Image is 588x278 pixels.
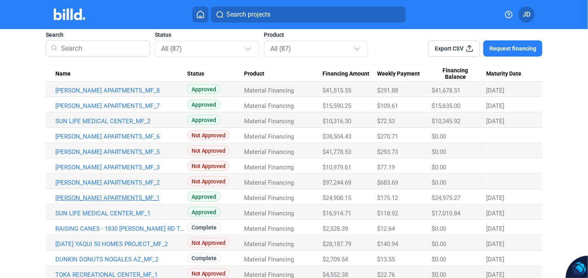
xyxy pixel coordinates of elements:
[58,38,145,59] input: Search
[55,133,187,140] a: [PERSON_NAME] APARTMENTS_MF_6
[377,133,398,140] span: $270.71
[432,118,460,125] span: $10,345.92
[489,44,536,53] span: Request financing
[55,210,187,217] a: SUN LIFE MEDICAL CENTER_MF_1
[264,31,284,39] span: Product
[187,192,221,202] span: Approved
[187,70,244,78] div: Status
[377,179,398,186] span: $683.69
[55,240,187,248] a: [DATE] YAQUI 50 HOMES PROJECT_MF_2
[322,70,377,78] div: Financing Amount
[244,179,294,186] span: Material Financing
[435,44,464,53] span: Export CSV
[377,256,395,263] span: $13.55
[55,70,187,78] div: Name
[244,194,294,202] span: Material Financing
[487,194,505,202] span: [DATE]
[322,164,351,171] span: $10,979.61
[377,87,398,94] span: $291.88
[322,210,351,217] span: $16,914.71
[377,240,398,248] span: $140.94
[244,118,294,125] span: Material Financing
[187,176,230,186] span: Not Approved
[377,70,420,78] span: Weekly Payment
[432,67,479,81] span: Financing Balance
[244,256,294,263] span: Material Financing
[432,164,446,171] span: $0.00
[322,133,351,140] span: $38,504.43
[161,45,182,53] mat-select-trigger: All (87)
[55,102,187,110] a: [PERSON_NAME] APARTMENTS_MF_7
[55,87,187,94] a: [PERSON_NAME] APARTMENTS_MF_8
[377,118,395,125] span: $72.53
[428,40,480,57] button: Export CSV
[55,164,187,171] a: [PERSON_NAME] APARTMENTS_MF_3
[487,87,505,94] span: [DATE]
[244,164,294,171] span: Material Financing
[244,102,294,110] span: Material Financing
[322,70,369,78] span: Financing Amount
[322,102,351,110] span: $15,590.25
[244,70,264,78] span: Product
[187,130,230,140] span: Not Approved
[270,45,291,53] mat-select-trigger: All (87)
[432,256,446,263] span: $0.00
[322,225,348,232] span: $2,528.39
[55,256,187,263] a: DUNKIN DONUTS NOGALES AZ_MF_2
[187,222,221,232] span: Complete
[432,148,446,156] span: $0.00
[55,118,187,125] a: SUN LIFE MEDICAL CENTER_MF_2
[483,40,542,57] button: Request financing
[187,253,221,263] span: Complete
[487,118,505,125] span: [DATE]
[432,210,460,217] span: $17,010.84
[54,8,86,20] img: Billd Company Logo
[487,225,505,232] span: [DATE]
[155,31,171,39] span: Status
[432,87,460,94] span: $41,678.51
[377,194,398,202] span: $175.12
[487,70,533,78] div: Maturity Date
[187,238,230,248] span: Not Approved
[377,210,398,217] span: $118.92
[55,70,71,78] span: Name
[187,70,204,78] span: Status
[432,133,446,140] span: $0.00
[46,31,63,39] span: Search
[377,148,398,156] span: $293.73
[55,148,187,156] a: [PERSON_NAME] APARTMENTS_MF_5
[322,87,351,94] span: $41,515.55
[187,115,221,125] span: Approved
[55,225,187,232] a: RAISING CANES - 1830 [PERSON_NAME] RD TUCSON_MF_2
[244,240,294,248] span: Material Financing
[487,240,505,248] span: [DATE]
[55,179,187,186] a: [PERSON_NAME] APARTMENTS_MF_2
[244,87,294,94] span: Material Financing
[187,161,230,171] span: Not Approved
[377,70,432,78] div: Weekly Payment
[432,225,446,232] span: $0.00
[487,210,505,217] span: [DATE]
[518,6,535,23] button: JD
[432,102,460,110] span: $15,635.00
[322,118,351,125] span: $10,316.30
[187,84,221,94] span: Approved
[187,99,221,110] span: Approved
[244,225,294,232] span: Material Financing
[211,6,406,23] button: Search projects
[322,148,351,156] span: $41,778.53
[55,194,187,202] a: [PERSON_NAME] APARTMENTS_MF_1
[432,67,487,81] div: Financing Balance
[322,240,351,248] span: $28,187.79
[244,133,294,140] span: Material Financing
[244,148,294,156] span: Material Financing
[187,207,221,217] span: Approved
[226,10,270,19] span: Search projects
[377,225,395,232] span: $12.64
[523,10,530,19] span: JD
[487,102,505,110] span: [DATE]
[432,179,446,186] span: $0.00
[377,102,398,110] span: $109.61
[187,145,230,156] span: Not Approved
[432,240,446,248] span: $0.00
